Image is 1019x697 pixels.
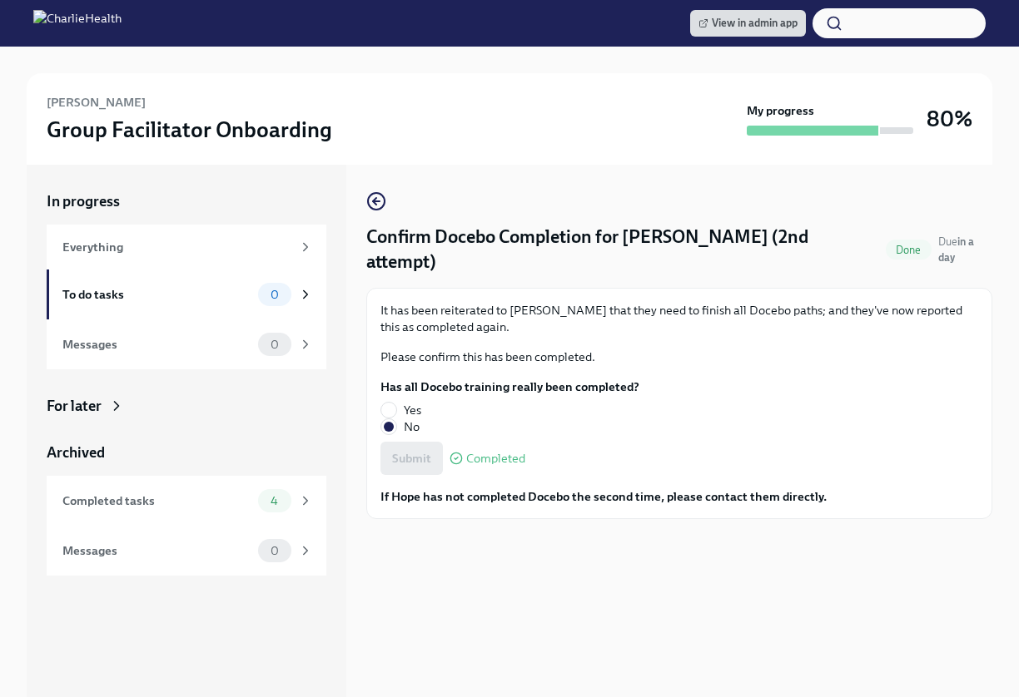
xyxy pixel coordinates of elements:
[938,235,974,264] span: Due
[62,541,251,560] div: Messages
[380,348,978,365] p: Please confirm this has been completed.
[47,225,326,269] a: Everything
[698,15,798,32] span: View in admin app
[261,545,289,557] span: 0
[62,492,251,510] div: Completed tasks
[47,396,102,416] div: For later
[380,302,978,335] p: It has been reiterated to [PERSON_NAME] that they need to finish all Docebo paths; and they've no...
[380,378,639,395] label: Has all Docebo training really been completed?
[261,289,289,301] span: 0
[47,476,326,526] a: Completed tasks4
[47,396,326,416] a: For later
[886,244,932,256] span: Done
[466,452,525,465] span: Completed
[261,339,289,351] span: 0
[47,191,326,211] a: In progress
[62,285,251,304] div: To do tasks
[366,225,879,274] h4: Confirm Docebo Completion for [PERSON_NAME] (2nd attempt)
[927,104,972,134] h3: 80%
[47,93,146,111] h6: [PERSON_NAME]
[690,10,806,37] a: View in admin app
[938,234,992,265] span: August 24th, 2025 09:00
[261,495,288,507] span: 4
[404,402,421,418] span: Yes
[380,489,827,504] strong: If Hope has not completed Docebo the second time, please contact them directly.
[62,335,251,353] div: Messages
[47,319,326,369] a: Messages0
[404,418,420,435] span: No
[62,238,291,256] div: Everything
[47,269,326,319] a: To do tasks0
[47,115,332,145] h3: Group Facilitator Onboarding
[47,526,326,576] a: Messages0
[47,442,326,462] a: Archived
[33,10,122,37] img: CharlieHealth
[747,102,814,119] strong: My progress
